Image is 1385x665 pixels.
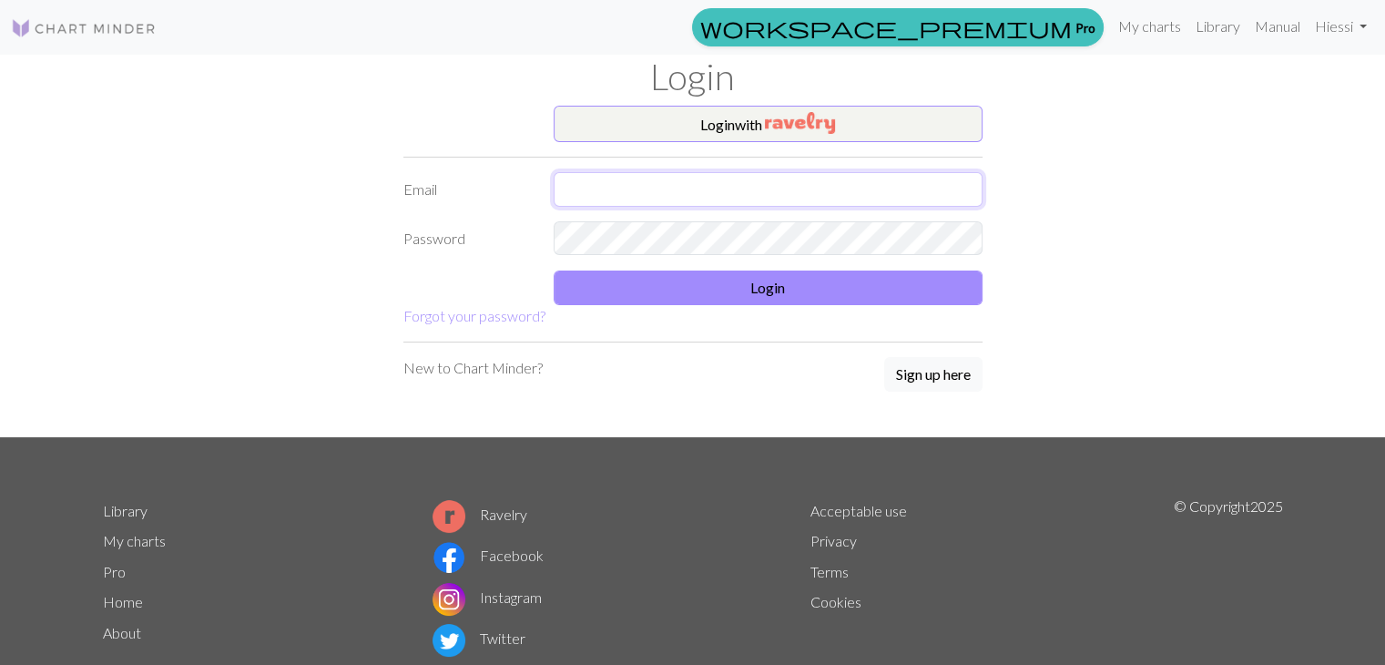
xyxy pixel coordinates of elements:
[433,541,465,574] img: Facebook logo
[554,271,983,305] button: Login
[103,502,148,519] a: Library
[103,593,143,610] a: Home
[103,624,141,641] a: About
[433,547,544,564] a: Facebook
[810,502,907,519] a: Acceptable use
[92,55,1294,98] h1: Login
[810,532,857,549] a: Privacy
[103,563,126,580] a: Pro
[1248,8,1308,45] a: Manual
[433,583,465,616] img: Instagram logo
[1308,8,1374,45] a: Hiessi
[392,221,543,256] label: Password
[433,629,525,647] a: Twitter
[433,624,465,657] img: Twitter logo
[403,307,545,324] a: Forgot your password?
[1111,8,1188,45] a: My charts
[700,15,1072,40] span: workspace_premium
[810,563,849,580] a: Terms
[692,8,1104,46] a: Pro
[884,357,983,394] a: Sign up here
[1174,496,1283,661] p: © Copyright 2025
[554,106,983,142] button: Loginwith
[403,357,543,379] p: New to Chart Minder?
[11,17,157,39] img: Logo
[103,532,166,549] a: My charts
[392,172,543,207] label: Email
[810,593,861,610] a: Cookies
[433,588,542,606] a: Instagram
[884,357,983,392] button: Sign up here
[1188,8,1248,45] a: Library
[765,112,835,134] img: Ravelry
[433,500,465,533] img: Ravelry logo
[433,506,527,523] a: Ravelry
